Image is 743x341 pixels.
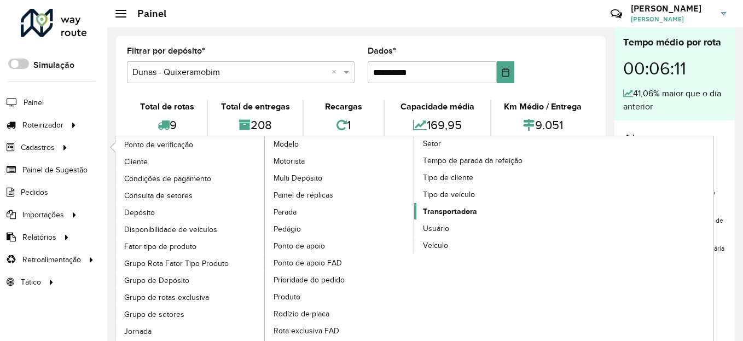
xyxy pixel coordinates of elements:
[414,152,564,169] a: Tempo de parada da refeição
[400,102,474,111] font: Capacidade média
[127,46,202,55] font: Filtrar por depósito
[265,170,415,186] a: Multi Depósito
[325,102,362,111] font: Recargas
[265,288,415,305] a: Produto
[115,136,265,153] a: Ponto de verificação
[265,305,415,322] a: Rodízio de placa
[265,187,415,203] a: Painel de réplicas
[115,306,265,322] a: Grupo de setores
[124,310,184,319] font: Grupo de setores
[115,187,265,204] a: Consulta de setores
[124,175,211,183] font: Condições de pagamento
[251,118,272,131] font: 208
[631,3,701,14] font: [PERSON_NAME]
[265,238,415,254] a: Ponto de apoio
[22,166,88,174] font: Painel de Sugestão
[274,293,300,301] font: Produto
[21,143,55,152] font: Cadastros
[24,99,44,107] font: Painel
[124,259,229,268] font: Grupo Rota Fator Tipo Produto
[623,132,664,146] font: Alertas
[504,102,582,111] font: Km Médio / Entrega
[423,140,441,148] font: Setor
[33,60,74,70] font: Simulação
[124,226,217,234] font: Disponibilidade de veículos
[22,256,81,264] font: Retroalimentação
[265,322,415,339] a: Rota exclusiva FAD
[274,259,342,267] font: Ponto de apoio FAD
[265,204,415,220] a: Parada
[414,220,564,236] a: Usuário
[22,233,56,241] font: Relatórios
[274,208,297,216] font: Parada
[115,272,265,288] a: Grupo de Depósito
[423,224,449,233] font: Usuário
[274,157,305,165] font: Motorista
[631,15,684,23] font: [PERSON_NAME]
[265,255,415,271] a: Ponto de apoio FAD
[414,169,564,186] a: Tipo de cliente
[274,310,329,318] font: Rodízio de placa
[414,203,564,219] a: Transportadora
[623,37,721,48] font: Tempo médio por rota
[21,278,41,286] font: Tático
[124,158,148,166] font: Cliente
[124,141,193,149] font: Ponto de verificação
[22,121,63,129] font: Roteirizador
[115,204,265,221] a: Depósito
[115,255,265,271] a: Grupo Rota Fator Tipo Produto
[274,225,301,233] font: Pedágio
[623,89,721,111] font: 41,06% maior que o dia anterior
[137,7,166,20] font: Painel
[535,118,563,131] font: 9.051
[221,102,290,111] font: Total de entregas
[124,293,209,302] font: Grupo de rotas exclusiva
[423,157,523,165] font: Tempo de parada da refeição
[332,66,341,79] span: Clear all
[265,153,415,169] a: Motorista
[368,46,393,55] font: Dados
[347,118,351,131] font: 1
[414,186,564,203] a: Tipo de veículo
[115,221,265,238] a: Disponibilidade de veículos
[124,192,193,200] font: Consulta de setores
[423,207,477,216] font: Transportadora
[605,2,628,26] a: Contato Rápido
[124,242,196,251] font: Fator tipo de produto
[274,327,339,335] font: Rota exclusiva FAD
[265,271,415,288] a: Prioridade do pedido
[21,188,48,196] font: Pedidos
[115,238,265,255] a: Fator tipo de produto
[265,221,415,237] a: Pedágio
[115,289,265,305] a: Grupo de rotas exclusiva
[124,327,152,336] font: Jornada
[124,276,189,285] font: Grupo de Depósito
[274,174,322,182] font: Multi Depósito
[274,242,325,250] font: Ponto de apoio
[423,241,448,250] font: Veículo
[170,118,177,131] font: 9
[423,190,475,199] font: Tipo de veículo
[124,209,155,217] font: Depósito
[623,59,686,78] font: 00:06:11
[274,140,299,148] font: Modelo
[423,174,473,182] font: Tipo de cliente
[427,118,462,131] font: 169,95
[274,276,345,284] font: Prioridade do pedido
[274,191,333,199] font: Painel de réplicas
[497,61,515,83] button: Escolha a data
[115,323,265,339] a: Jornada
[22,211,64,219] font: Importações
[140,102,194,111] font: Total de rotas
[414,237,564,253] a: Veículo
[115,153,265,170] a: Cliente
[115,170,265,187] a: Condições de pagamento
